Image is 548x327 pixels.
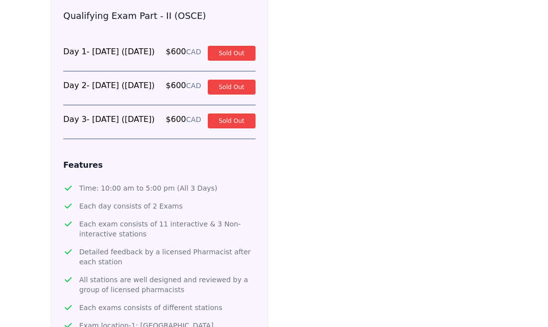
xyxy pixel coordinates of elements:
span: Time: 10:00 am to 5:00 pm (All 3 Days) [79,183,217,193]
button: Sold Out [208,46,256,61]
button: Sold Out [208,80,256,95]
span: All stations are well designed and reviewed by a group of licensed pharmacists [79,275,256,295]
a: Qualifying Exam Part - II (OSCE) [63,10,206,21]
span: Each exam consists of 11 interactive & 3 Non-interactive stations [79,219,256,239]
span: Each day consists of 2 Exams [79,201,182,211]
button: Sold Out [208,113,256,128]
span: $ 600 [166,80,201,105]
span: $ 600 [166,46,201,71]
span: $ 600 [166,113,201,138]
span: CAD [186,115,201,123]
span: Day 1 - [DATE] ([DATE]) [63,46,159,71]
span: Each exams consists of different stations [79,303,222,313]
span: Day 2 - [DATE] ([DATE]) [63,80,159,105]
span: Detailed feedback by a licensed Pharmacist after each station [79,247,256,267]
span: Day 3 - [DATE] ([DATE]) [63,113,159,138]
span: CAD [186,48,201,56]
h2: Features [63,159,256,171]
span: CAD [186,82,201,90]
